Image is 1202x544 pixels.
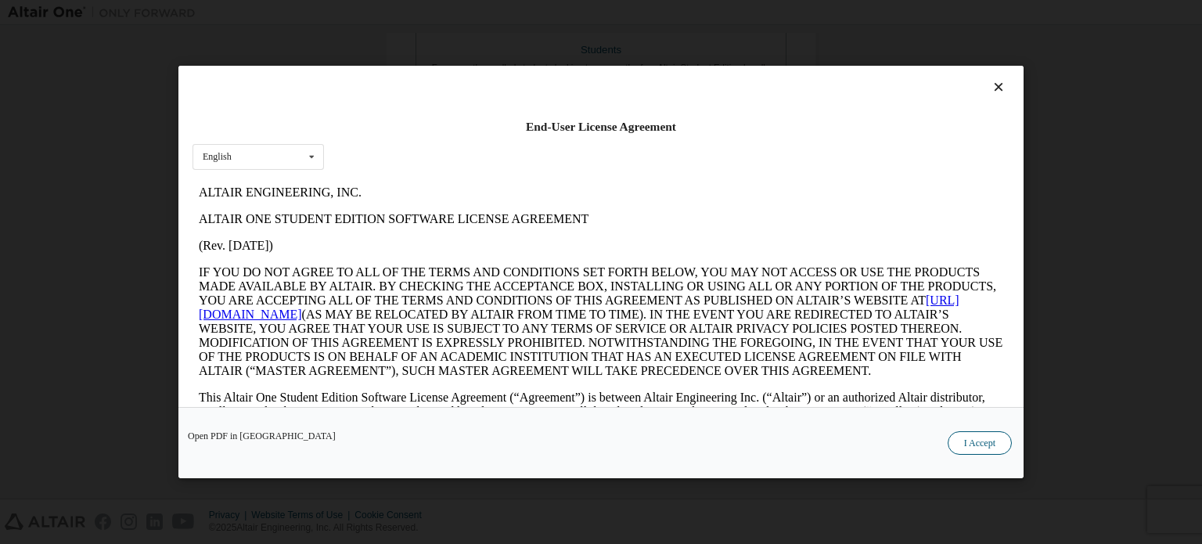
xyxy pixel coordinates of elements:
[6,33,811,47] p: ALTAIR ONE STUDENT EDITION SOFTWARE LICENSE AGREEMENT
[6,86,811,199] p: IF YOU DO NOT AGREE TO ALL OF THE TERMS AND CONDITIONS SET FORTH BELOW, YOU MAY NOT ACCESS OR USE...
[6,114,767,142] a: [URL][DOMAIN_NAME]
[203,152,232,161] div: English
[193,119,1009,135] div: End-User License Agreement
[6,211,811,268] p: This Altair One Student Edition Software License Agreement (“Agreement”) is between Altair Engine...
[6,6,811,20] p: ALTAIR ENGINEERING, INC.
[188,431,336,441] a: Open PDF in [GEOGRAPHIC_DATA]
[948,431,1012,455] button: I Accept
[6,59,811,74] p: (Rev. [DATE])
